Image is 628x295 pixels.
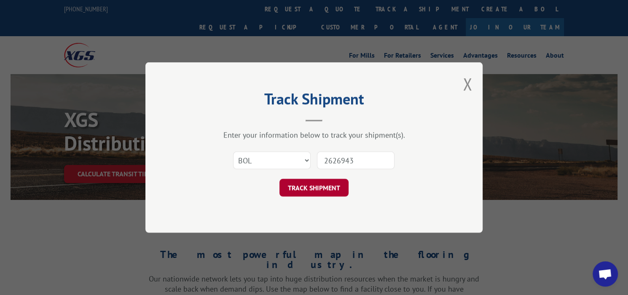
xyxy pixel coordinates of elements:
button: TRACK SHIPMENT [279,179,349,197]
div: Enter your information below to track your shipment(s). [188,130,440,140]
button: Close modal [463,73,472,95]
h2: Track Shipment [188,93,440,109]
a: Open chat [593,261,618,287]
input: Number(s) [317,151,395,169]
